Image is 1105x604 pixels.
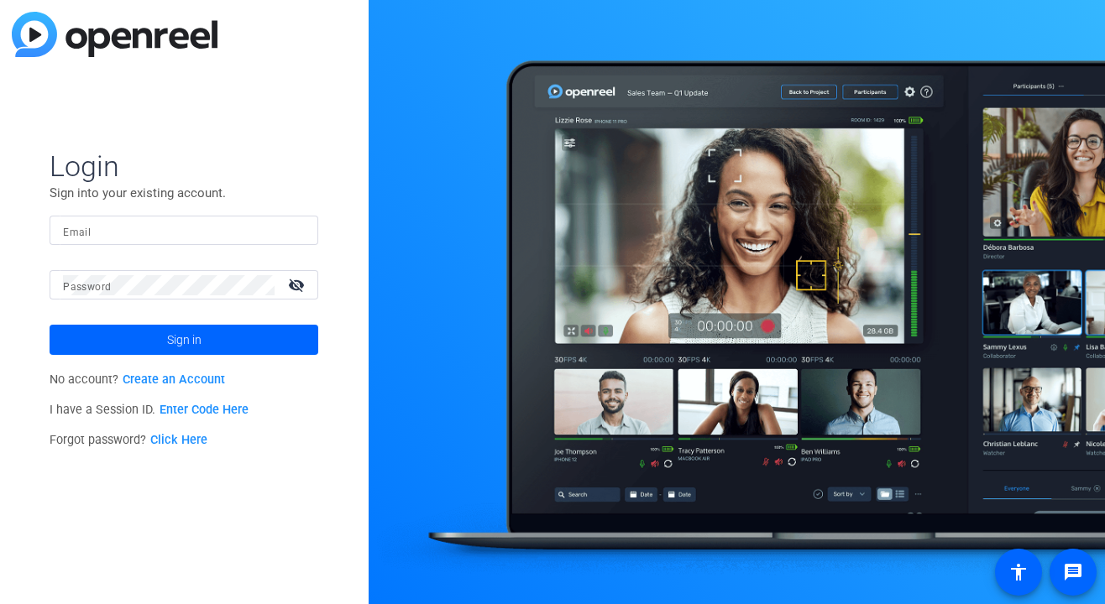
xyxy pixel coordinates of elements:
[63,221,305,241] input: Enter Email Address
[50,372,225,387] span: No account?
[1008,562,1029,582] mat-icon: accessibility
[50,433,207,447] span: Forgot password?
[12,12,217,57] img: blue-gradient.svg
[50,325,318,355] button: Sign in
[167,319,202,361] span: Sign in
[50,403,249,417] span: I have a Session ID.
[278,273,318,297] mat-icon: visibility_off
[1063,562,1083,582] mat-icon: message
[63,281,111,293] mat-label: Password
[160,403,249,417] a: Enter Code Here
[123,372,225,387] a: Create an Account
[150,433,207,447] a: Click Here
[50,184,318,202] p: Sign into your existing account.
[50,148,318,184] span: Login
[63,226,91,238] mat-label: Email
